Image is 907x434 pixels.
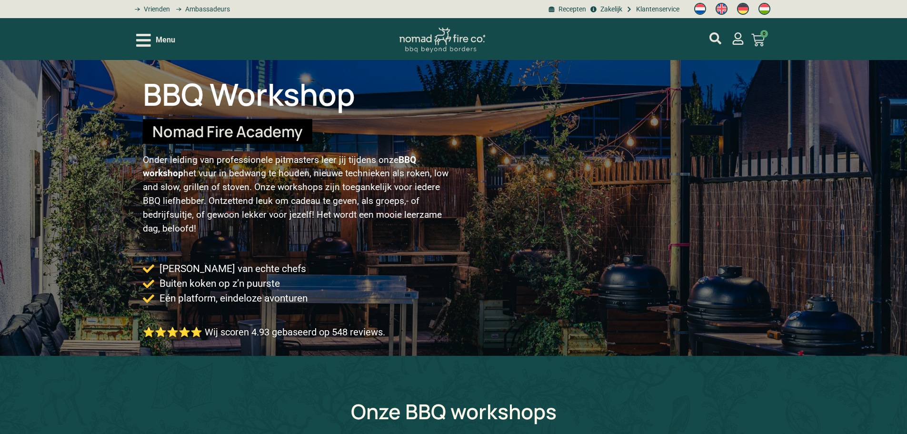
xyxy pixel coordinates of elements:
[157,291,308,306] span: Eén platform, eindeloze avonturen
[131,4,170,14] a: grill bill vrienden
[143,154,416,179] strong: BBQ workshop
[716,3,728,15] img: Engels
[152,124,303,139] h2: Nomad Fire Academy
[758,3,770,15] img: Hongaars
[157,262,306,276] span: [PERSON_NAME] van echte chefs
[141,4,170,14] span: Vrienden
[399,28,485,53] img: Nomad Logo
[709,32,721,44] a: mijn account
[556,4,586,14] span: Recepten
[136,32,175,49] div: Open/Close Menu
[547,4,586,14] a: BBQ recepten
[143,79,765,110] h1: BBQ Workshop
[625,4,679,14] a: grill bill klantenservice
[157,276,280,291] span: Buiten koken op z’n puurste
[598,4,622,14] span: Zakelijk
[156,34,175,46] span: Menu
[143,153,454,236] p: Onder leiding van professionele pitmasters leer jij tijdens onze het vuur in bedwang te houden, n...
[732,0,754,18] a: Switch to Duits
[760,30,768,38] span: 0
[711,0,732,18] a: Switch to Engels
[754,0,775,18] a: Switch to Hongaars
[172,4,229,14] a: grill bill ambassadors
[694,3,706,15] img: Nederlands
[183,4,230,14] span: Ambassadeurs
[588,4,622,14] a: grill bill zakeljk
[737,3,749,15] img: Duits
[732,32,744,45] a: mijn account
[143,325,765,339] p: ⭐⭐⭐⭐⭐ Wij scoren 4.93 gebaseerd op 548 reviews.
[634,4,679,14] span: Klantenservice
[136,401,771,422] h2: Onze BBQ workshops
[740,28,776,52] a: 0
